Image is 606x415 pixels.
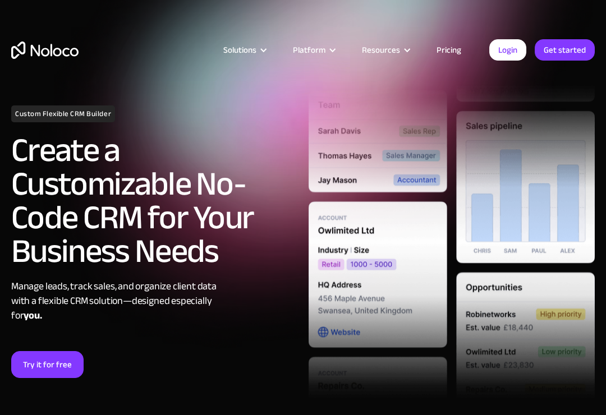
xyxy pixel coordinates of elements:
[11,351,84,378] a: Try it for free
[223,43,256,57] div: Solutions
[362,43,400,57] div: Resources
[11,41,79,59] a: home
[11,133,297,268] h2: Create a Customizable No-Code CRM for Your Business Needs
[423,43,475,57] a: Pricing
[209,43,279,57] div: Solutions
[11,279,297,323] div: Manage leads, track sales, and organize client data with a flexible CRM solution—designed especia...
[348,43,423,57] div: Resources
[279,43,348,57] div: Platform
[535,39,595,61] a: Get started
[293,43,325,57] div: Platform
[489,39,526,61] a: Login
[11,105,115,122] h1: Custom Flexible CRM Builder
[24,306,42,325] strong: you.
